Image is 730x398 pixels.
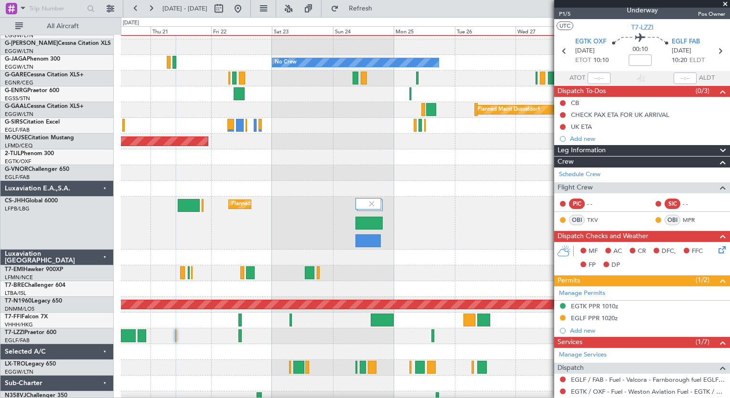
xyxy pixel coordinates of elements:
span: Flight Crew [558,182,593,193]
span: T7-BRE [5,283,24,288]
div: Thu 21 [150,26,211,35]
button: All Aircraft [11,19,104,34]
a: T7-BREChallenger 604 [5,283,65,288]
a: 2-TIJLPhenom 300 [5,151,54,157]
span: 2-TIJL [5,151,21,157]
span: DFC, [662,247,676,256]
a: Manage Permits [559,289,605,298]
div: EGTK PPR 1010z [571,302,618,310]
span: G-SIRS [5,119,23,125]
span: T7-LZZI [5,330,24,335]
span: Pos Owner [698,10,725,18]
span: ALDT [699,73,715,83]
span: EGTK OXF [575,37,606,47]
div: SIC [665,199,680,209]
input: --:-- [588,73,611,84]
span: 10:10 [593,56,609,65]
div: Planned Maint Dusseldorf [477,103,540,117]
div: [DATE] [123,19,139,27]
a: G-SIRSCitation Excel [5,119,60,125]
div: OBI [665,215,680,225]
input: Trip Number [29,1,84,16]
span: Crew [558,157,574,168]
a: G-ENRGPraetor 600 [5,88,59,94]
div: OBI [569,215,585,225]
span: Services [558,337,582,348]
span: DP [612,261,620,270]
a: EGLF / FAB - Fuel - Valcora - Farnborough fuel EGLF / FAB [571,376,725,384]
span: T7-FFI [5,314,21,320]
span: G-ENRG [5,88,27,94]
a: LTBA/ISL [5,290,26,297]
a: G-JAGAPhenom 300 [5,56,60,62]
a: EGTK / OXF - Fuel - Weston Aviation Fuel - EGTK / OXF [571,388,725,396]
span: EGLF FAB [672,37,700,47]
a: T7-LZZIPraetor 600 [5,330,56,335]
a: M-OUSECitation Mustang [5,135,74,141]
a: EGTK/OXF [5,158,31,165]
span: (0/3) [696,86,709,96]
span: M-OUSE [5,135,28,141]
div: Sat 23 [272,26,333,35]
div: Tue 26 [455,26,515,35]
div: PIC [569,199,585,209]
a: EGGW/LTN [5,48,33,55]
span: T7-LZZI [631,22,654,32]
a: EGGW/LTN [5,63,33,71]
div: Add new [570,326,725,335]
a: G-VNORChallenger 650 [5,167,69,172]
a: EGGW/LTN [5,368,33,376]
a: Manage Services [559,350,607,360]
div: Fri 22 [211,26,272,35]
a: LFMN/NCE [5,274,33,281]
a: EGLF/FAB [5,174,30,181]
span: AC [613,247,622,256]
a: EGLF/FAB [5,126,30,134]
span: [DATE] [575,46,595,56]
a: EGSS/STN [5,95,30,102]
a: Schedule Crew [559,170,601,179]
span: (1/7) [696,337,709,347]
span: G-GAAL [5,104,27,109]
span: [DATE] [672,46,691,56]
div: UK ETA [571,123,592,131]
div: Underway [627,5,658,15]
span: G-JAGA [5,56,27,62]
a: CS-JHHGlobal 6000 [5,198,58,204]
span: All Aircraft [25,23,101,30]
a: EGGW/LTN [5,32,33,39]
span: FP [589,261,596,270]
span: (1/2) [696,275,709,285]
span: 00:10 [633,45,648,54]
a: T7-N1960Legacy 650 [5,298,62,304]
a: LFPB/LBG [5,205,30,212]
div: - - [683,199,704,208]
button: Refresh [326,1,384,16]
a: G-[PERSON_NAME]Cessna Citation XLS [5,41,111,46]
div: Mon 25 [394,26,454,35]
a: EGLF/FAB [5,337,30,344]
a: T7-FFIFalcon 7X [5,314,48,320]
span: ETOT [575,56,591,65]
span: FFC [692,247,703,256]
img: gray-close.svg [367,199,376,208]
span: MF [589,247,598,256]
div: - - [587,199,609,208]
span: Dispatch Checks and Weather [558,231,648,242]
span: Dispatch [558,363,584,374]
span: G-[PERSON_NAME] [5,41,58,46]
div: Wed 27 [515,26,576,35]
span: T7-EMI [5,267,23,272]
a: G-GARECessna Citation XLS+ [5,72,84,78]
span: P1/5 [559,10,582,18]
span: CS-JHH [5,198,25,204]
span: T7-N1960 [5,298,32,304]
a: TKV [587,216,609,224]
div: CB [571,99,579,107]
span: 10:20 [672,56,687,65]
span: G-GARE [5,72,27,78]
span: [DATE] - [DATE] [162,4,207,13]
div: CHECK PAX ETA FOR UK ARRIVAL [571,111,669,119]
span: Refresh [341,5,381,12]
div: Sun 24 [333,26,394,35]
